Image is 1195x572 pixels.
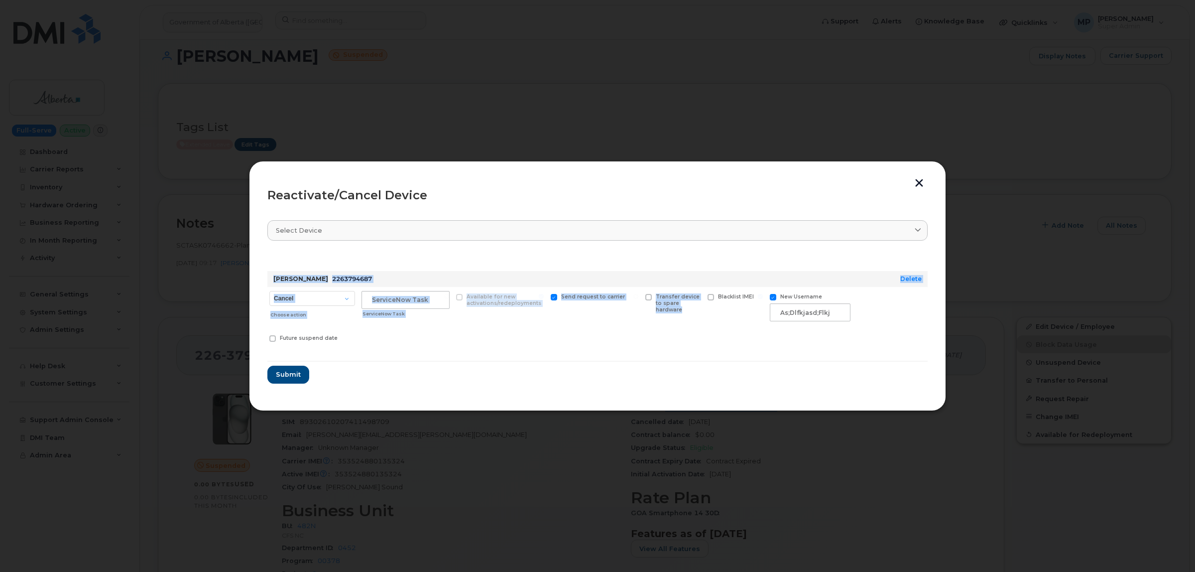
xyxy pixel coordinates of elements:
input: Available for new activations/redeployments [444,294,449,299]
span: 2263794687 [332,275,372,283]
input: Send request to carrier [539,294,544,299]
input: New Username [758,294,763,299]
div: ServiceNow Task [362,310,450,318]
a: Delete [900,275,922,283]
span: Available for new activations/redeployments [467,293,541,306]
span: Send request to carrier [561,293,625,300]
a: Select device [267,220,928,241]
input: ServiceNow Task [361,291,450,309]
span: Transfer device to spare hardware [656,293,700,313]
span: Blacklist IMEI [718,293,754,300]
span: Future suspend date [280,335,338,341]
input: Blacklist IMEI [696,294,701,299]
strong: [PERSON_NAME] [273,275,328,283]
input: Transfer device to spare hardware [633,294,638,299]
span: New Username [780,293,822,300]
button: Submit [267,366,309,384]
input: New Username [770,303,850,321]
span: Select device [276,226,322,235]
div: Choose action [270,307,355,319]
div: Reactivate/Cancel Device [267,189,928,201]
span: Submit [276,370,301,379]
